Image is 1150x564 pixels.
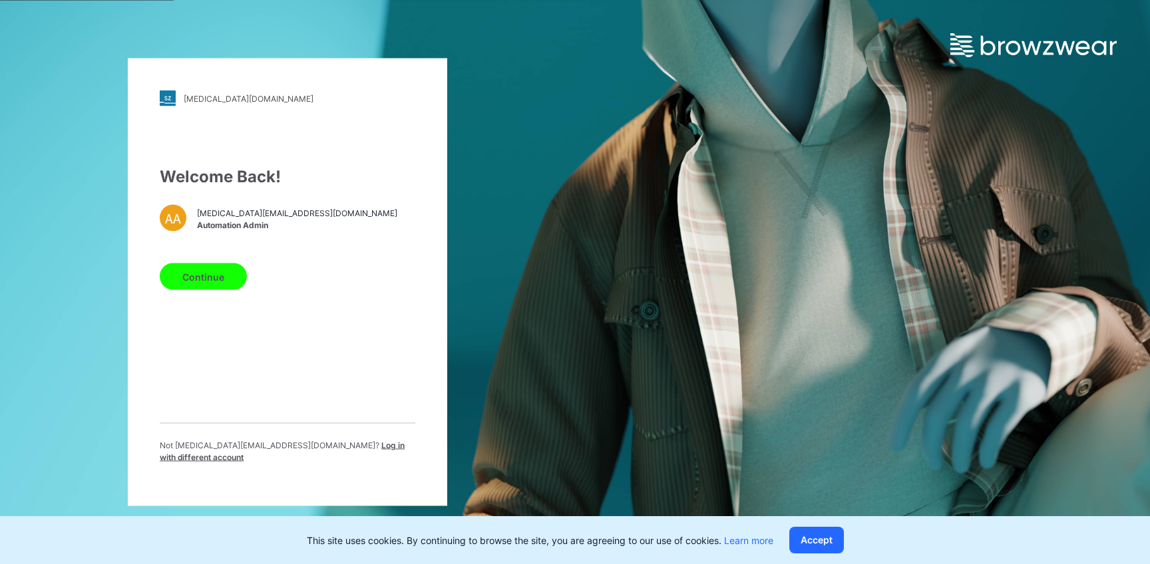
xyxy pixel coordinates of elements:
[160,440,415,464] p: Not [MEDICAL_DATA][EMAIL_ADDRESS][DOMAIN_NAME] ?
[160,165,415,189] div: Welcome Back!
[950,33,1117,57] img: browzwear-logo.e42bd6dac1945053ebaf764b6aa21510.svg
[197,207,397,219] span: [MEDICAL_DATA][EMAIL_ADDRESS][DOMAIN_NAME]
[789,527,844,553] button: Accept
[307,533,773,547] p: This site uses cookies. By continuing to browse the site, you are agreeing to our use of cookies.
[197,219,397,231] span: Automation Admin
[160,205,186,231] div: AA
[160,263,247,290] button: Continue
[724,535,773,546] a: Learn more
[160,90,415,106] a: [MEDICAL_DATA][DOMAIN_NAME]
[160,90,176,106] img: stylezone-logo.562084cfcfab977791bfbf7441f1a819.svg
[184,93,313,103] div: [MEDICAL_DATA][DOMAIN_NAME]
